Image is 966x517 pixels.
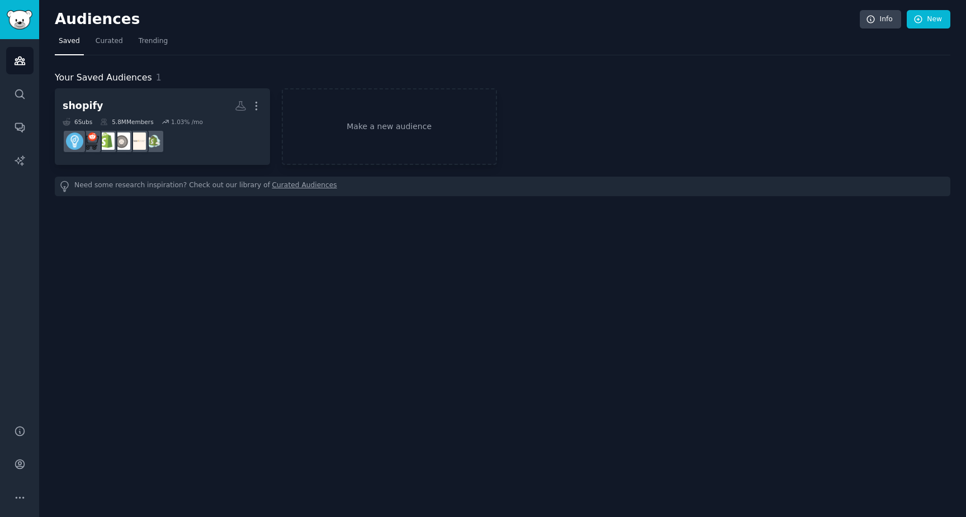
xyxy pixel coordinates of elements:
[113,132,130,150] img: ShopifyeCommerce
[96,36,123,46] span: Curated
[7,10,32,30] img: GummySearch logo
[97,132,115,150] img: shopify
[156,72,162,83] span: 1
[129,132,146,150] img: shopify_store_help
[100,118,153,126] div: 5.8M Members
[55,177,950,196] div: Need some research inspiration? Check out our library of
[860,10,901,29] a: Info
[63,99,103,113] div: shopify
[139,36,168,46] span: Trending
[59,36,80,46] span: Saved
[55,32,84,55] a: Saved
[82,132,99,150] img: ecommerce
[282,88,497,165] a: Make a new audience
[66,132,83,150] img: Entrepreneur
[63,118,92,126] div: 6 Sub s
[144,132,162,150] img: Shopify_Users
[55,71,152,85] span: Your Saved Audiences
[55,88,270,165] a: shopify6Subs5.8MMembers1.03% /moShopify_Usersshopify_store_helpShopifyeCommerceshopifyecommerceEn...
[92,32,127,55] a: Curated
[135,32,172,55] a: Trending
[272,181,337,192] a: Curated Audiences
[171,118,203,126] div: 1.03 % /mo
[907,10,950,29] a: New
[55,11,860,29] h2: Audiences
